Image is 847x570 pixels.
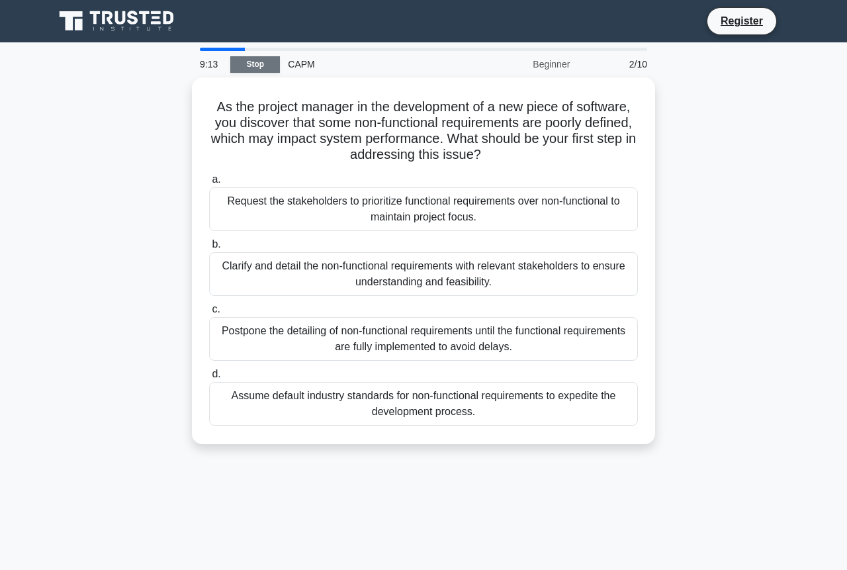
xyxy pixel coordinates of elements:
[209,187,638,231] div: Request the stakeholders to prioritize functional requirements over non-functional to maintain pr...
[212,303,220,314] span: c.
[208,99,639,164] h5: As the project manager in the development of a new piece of software, you discover that some non-...
[713,13,771,29] a: Register
[212,238,220,250] span: b.
[578,51,655,77] div: 2/10
[209,382,638,426] div: Assume default industry standards for non-functional requirements to expedite the development pro...
[230,56,280,73] a: Stop
[209,252,638,296] div: Clarify and detail the non-functional requirements with relevant stakeholders to ensure understan...
[209,317,638,361] div: Postpone the detailing of non-functional requirements until the functional requirements are fully...
[462,51,578,77] div: Beginner
[192,51,230,77] div: 9:13
[212,173,220,185] span: a.
[280,51,462,77] div: CAPM
[212,368,220,379] span: d.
